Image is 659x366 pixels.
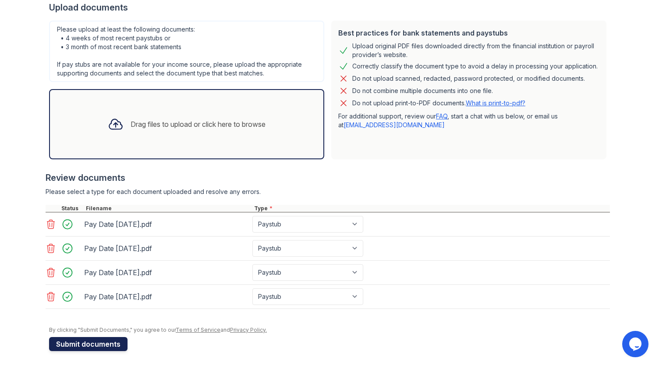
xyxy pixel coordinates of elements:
a: FAQ [436,112,447,120]
p: For additional support, review our , start a chat with us below, or email us at [338,112,599,129]
div: Status [60,205,84,212]
div: Review documents [46,172,610,184]
div: By clicking "Submit Documents," you agree to our and [49,327,610,334]
div: Drag files to upload or click here to browse [131,119,266,129]
div: Filename [84,205,252,212]
div: Pay Date [DATE].pdf [84,217,249,231]
div: Pay Date [DATE].pdf [84,290,249,304]
div: Best practices for bank statements and paystubs [338,28,599,38]
p: Do not upload print-to-PDF documents. [352,99,525,108]
div: Upload original PDF files downloaded directly from the financial institution or payroll provider’... [352,42,599,59]
button: Submit documents [49,337,128,351]
iframe: chat widget [622,331,650,357]
div: Correctly classify the document type to avoid a delay in processing your application. [352,61,598,72]
div: Do not upload scanned, redacted, password protected, or modified documents. [352,73,585,84]
div: Do not combine multiple documents into one file. [352,86,493,96]
div: Type [252,205,610,212]
a: What is print-to-pdf? [466,99,525,107]
div: Pay Date [DATE].pdf [84,266,249,280]
a: Privacy Policy. [230,327,267,333]
div: Please select a type for each document uploaded and resolve any errors. [46,187,610,196]
a: Terms of Service [176,327,220,333]
div: Upload documents [49,1,610,14]
div: Please upload at least the following documents: • 4 weeks of most recent paystubs or • 3 month of... [49,21,324,82]
div: Pay Date [DATE].pdf [84,241,249,255]
a: [EMAIL_ADDRESS][DOMAIN_NAME] [344,121,445,129]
